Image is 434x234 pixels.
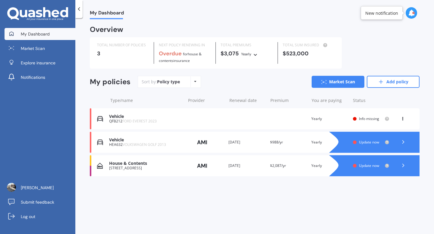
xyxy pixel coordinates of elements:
a: Market Scan [5,42,75,54]
img: AMI [187,137,217,148]
div: Yearly [311,139,348,145]
div: [DATE] [228,163,265,169]
div: Status [353,97,389,103]
div: QFB212 [109,119,182,123]
div: Yearly [311,163,348,169]
a: Market Scan [312,76,364,88]
div: New notification [365,10,398,16]
span: $2,087/yr [270,163,286,168]
div: Vehicle [109,114,182,119]
div: $523,000 [283,51,335,57]
span: FORD EVEREST 2023 [122,119,157,124]
div: Sort by: [142,79,180,85]
div: Renewal date [229,97,266,103]
a: My Dashboard [5,28,75,40]
span: My Dashboard [21,31,50,37]
div: Yearly [311,116,348,122]
div: You are paying [312,97,348,103]
img: AMI [187,160,217,171]
div: Type/name [110,97,183,103]
span: $988/yr [270,140,283,145]
img: House & Contents [97,163,103,169]
span: Log out [21,214,35,220]
div: NEXT POLICY RENEWING IN [159,42,211,48]
img: Vehicle [97,116,103,122]
div: TOTAL NUMBER OF POLICIES [97,42,149,48]
div: Provider [188,97,225,103]
img: ACg8ocL-BS9Tt546FQrOetzRW0ab6PxYFZibM8TtbDqleug0rKiteKY=s96-c [7,183,16,192]
span: VOLKSWAGEN GOLF 2013 [123,142,166,147]
div: 3 [97,51,149,57]
a: Explore insurance [5,57,75,69]
span: Market Scan [21,45,45,51]
div: Premium [270,97,307,103]
span: Explore insurance [21,60,55,66]
span: Notifications [21,74,45,80]
span: Info missing [359,116,379,121]
div: House & Contents [109,161,182,166]
div: Vehicle [109,137,182,143]
span: My Dashboard [90,10,124,18]
div: TOTAL SUM INSURED [283,42,335,48]
a: Log out [5,211,75,223]
div: [DATE] [228,139,265,145]
span: [PERSON_NAME] [21,185,54,191]
span: Update now [359,163,379,168]
div: [STREET_ADDRESS] [109,166,182,170]
a: Submit feedback [5,196,75,208]
div: TOTAL PREMIUMS [221,42,272,48]
div: Overview [90,26,123,32]
a: [PERSON_NAME] [5,182,75,194]
img: Vehicle [97,139,103,145]
div: Policy type [157,79,180,85]
a: Add policy [367,76,420,88]
div: HEA632 [109,143,182,147]
a: Notifications [5,71,75,83]
span: Submit feedback [21,199,54,205]
div: My policies [90,78,131,86]
div: $3,075 [221,51,272,57]
span: Update now [359,140,379,145]
b: Overdue [159,50,182,57]
div: Yearly [241,51,251,57]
